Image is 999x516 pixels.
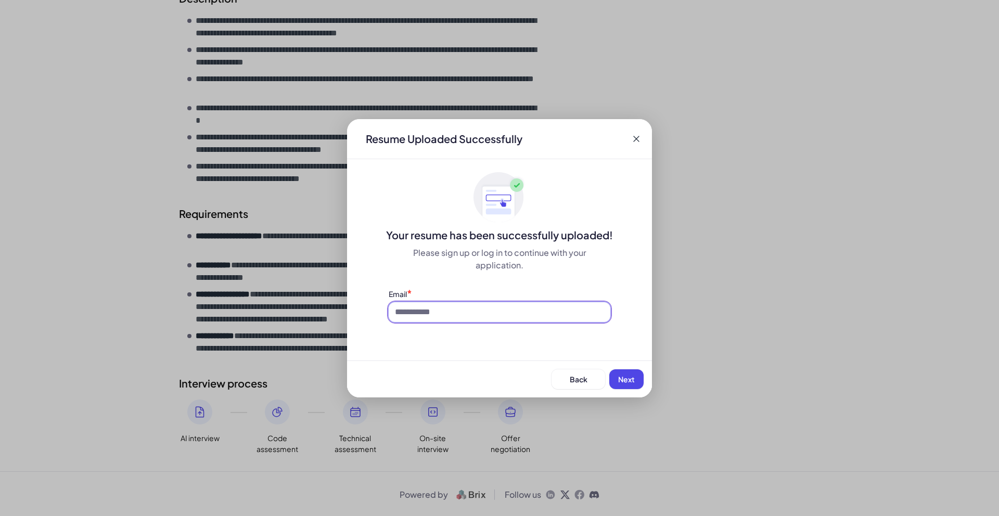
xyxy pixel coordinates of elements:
[570,375,587,384] span: Back
[389,289,407,299] label: Email
[357,132,531,146] div: Resume Uploaded Successfully
[552,369,605,389] button: Back
[347,228,652,242] div: Your resume has been successfully uploaded!
[473,172,526,224] img: ApplyedMaskGroup3.svg
[609,369,644,389] button: Next
[618,375,635,384] span: Next
[389,247,610,272] div: Please sign up or log in to continue with your application.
